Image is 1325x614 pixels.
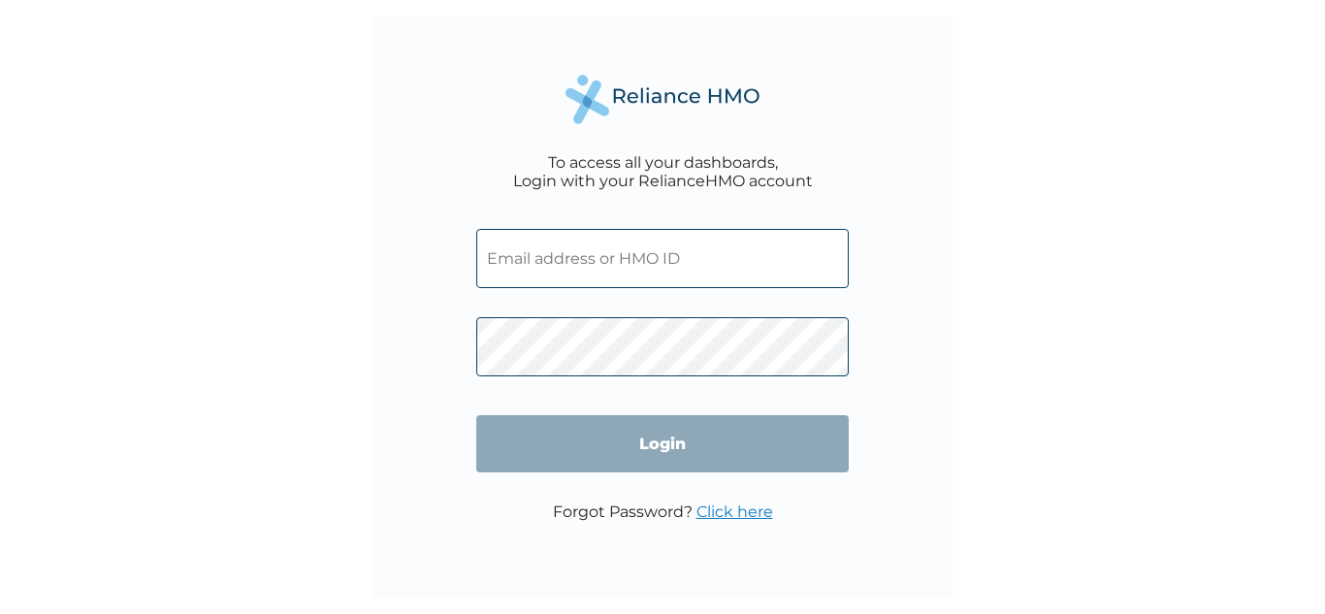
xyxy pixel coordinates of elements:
[476,229,849,288] input: Email address or HMO ID
[566,75,759,124] img: Reliance Health's Logo
[476,415,849,472] input: Login
[696,502,773,521] a: Click here
[513,153,813,190] div: To access all your dashboards, Login with your RelianceHMO account
[553,502,773,521] p: Forgot Password?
